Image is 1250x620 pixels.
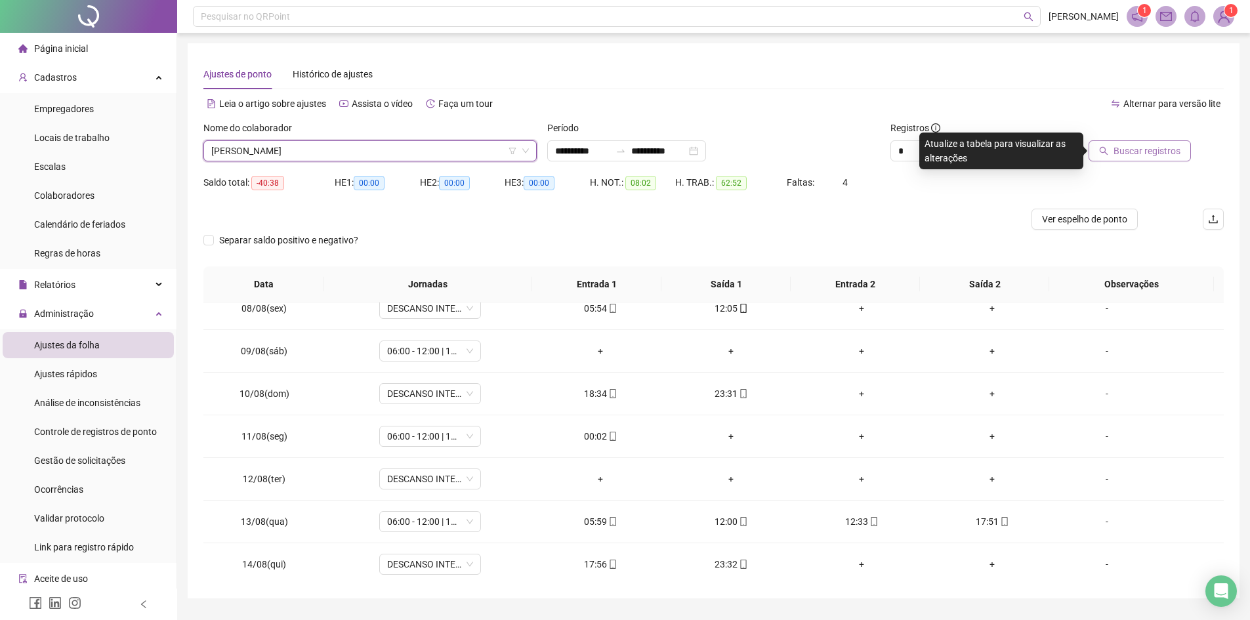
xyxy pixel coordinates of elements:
span: 09/08(sáb) [241,346,287,356]
div: - [1068,301,1146,316]
div: + [546,344,656,358]
span: DESCANSO INTER-JORNADA [387,299,473,318]
th: Observações [1049,266,1214,302]
span: Separar saldo positivo e negativo? [214,233,364,247]
span: Buscar registros [1114,144,1180,158]
span: Regras de horas [34,248,100,258]
sup: 1 [1138,4,1151,17]
span: mobile [738,517,748,526]
div: 17:56 [546,557,656,571]
span: 10/08(dom) [240,388,289,399]
span: Faça um tour [438,98,493,109]
div: 12:33 [807,514,917,529]
span: Página inicial [34,43,88,54]
div: - [1068,514,1146,529]
span: Observações [1060,277,1203,291]
span: 06:00 - 12:00 | 12:30 - 18:00 [387,512,473,531]
div: 23:31 [677,386,786,401]
span: Link para registro rápido [34,542,134,552]
span: upload [1208,214,1219,224]
div: + [807,472,917,486]
div: + [938,301,1047,316]
div: + [938,344,1047,358]
span: -40:38 [251,176,284,190]
div: 05:59 [546,514,656,529]
span: Empregadores [34,104,94,114]
span: youtube [339,99,348,108]
div: + [938,472,1047,486]
span: 12/08(ter) [243,474,285,484]
div: + [938,429,1047,444]
span: mobile [607,389,617,398]
span: Gestão de solicitações [34,455,125,466]
div: - [1068,429,1146,444]
span: search [1024,12,1033,22]
span: [PERSON_NAME] [1049,9,1119,24]
span: mail [1160,10,1172,22]
span: Locais de trabalho [34,133,110,143]
div: Saldo total: [203,175,335,190]
span: Faltas: [787,177,816,188]
span: Validar protocolo [34,513,104,524]
div: HE 2: [420,175,505,190]
th: Jornadas [324,266,532,302]
span: 00:00 [439,176,470,190]
span: Ver espelho de ponto [1042,212,1127,226]
div: 17:51 [938,514,1047,529]
span: mobile [607,304,617,313]
span: 00:00 [354,176,385,190]
div: + [677,344,786,358]
span: Cadastros [34,72,77,83]
span: 11/08(seg) [241,431,287,442]
label: Nome do colaborador [203,121,301,135]
span: Calendário de feriados [34,219,125,230]
span: Relatórios [34,279,75,290]
div: 00:02 [546,429,656,444]
div: - [1068,557,1146,571]
span: linkedin [49,596,62,610]
span: instagram [68,596,81,610]
span: Escalas [34,161,66,172]
span: audit [18,574,28,583]
span: to [615,146,626,156]
span: 08/08(sex) [241,303,287,314]
span: mobile [607,560,617,569]
div: Atualize a tabela para visualizar as alterações [919,133,1083,169]
span: Controle de registros de ponto [34,426,157,437]
div: + [938,386,1047,401]
button: Ver espelho de ponto [1031,209,1138,230]
span: mobile [607,432,617,441]
span: facebook [29,596,42,610]
div: + [807,429,917,444]
span: mobile [738,304,748,313]
span: 13/08(qua) [241,516,288,527]
span: Ajustes de ponto [203,69,272,79]
span: DESCANSO INTER-JORNADA [387,384,473,403]
div: + [807,301,917,316]
div: 23:32 [677,557,786,571]
span: Administração [34,308,94,319]
span: AMADEUS BORGES SOARES [211,141,529,161]
span: Leia o artigo sobre ajustes [219,98,326,109]
span: mobile [607,517,617,526]
span: bell [1189,10,1201,22]
span: swap-right [615,146,626,156]
div: HE 3: [505,175,590,190]
div: - [1068,386,1146,401]
div: + [546,472,656,486]
span: Ajustes rápidos [34,369,97,379]
span: 08:02 [625,176,656,190]
button: Buscar registros [1089,140,1191,161]
span: Histórico de ajustes [293,69,373,79]
span: file-text [207,99,216,108]
span: 14/08(qui) [242,559,286,569]
span: notification [1131,10,1143,22]
th: Entrada 1 [532,266,661,302]
div: 12:05 [677,301,786,316]
span: user-add [18,73,28,82]
span: DESCANSO INTER-JORNADA [387,554,473,574]
div: 18:34 [546,386,656,401]
span: Análise de inconsistências [34,398,140,408]
span: down [522,147,530,155]
span: Aceite de uso [34,573,88,584]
